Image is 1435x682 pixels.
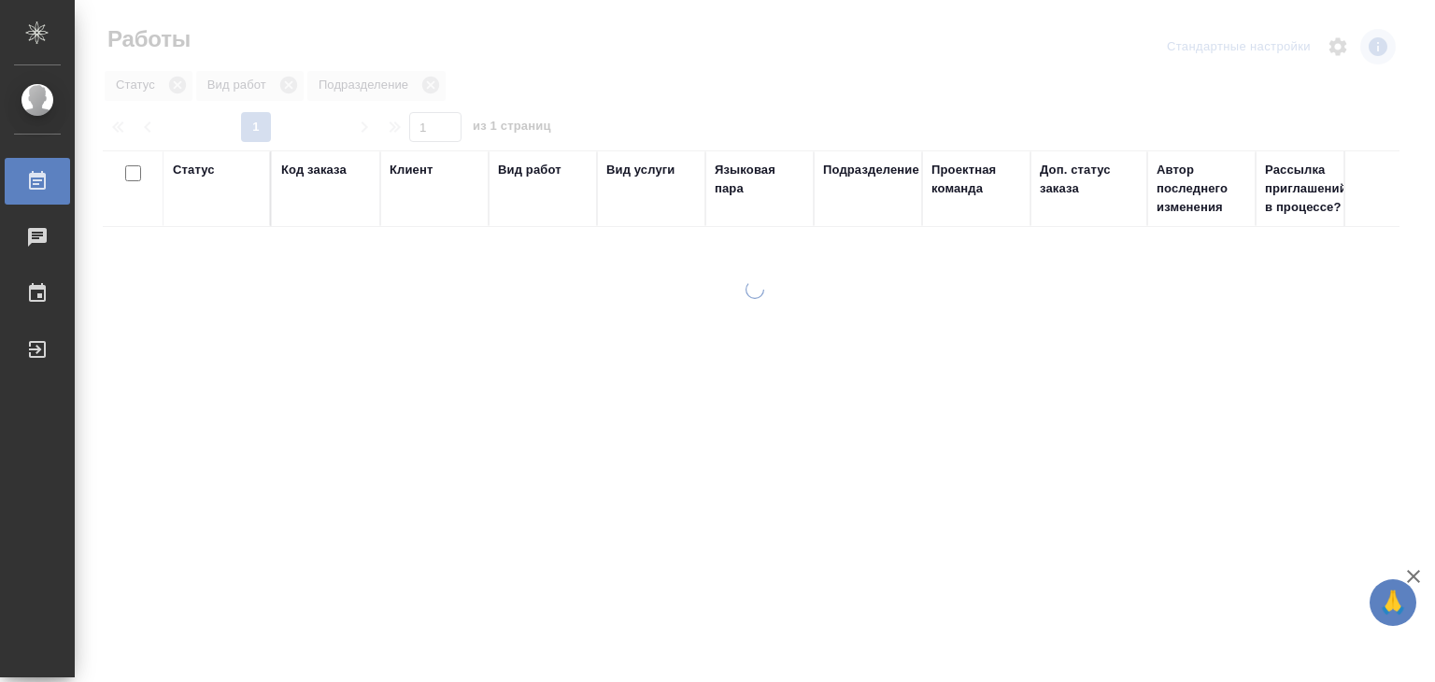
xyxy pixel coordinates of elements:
div: Автор последнего изменения [1157,161,1246,217]
div: Статус [173,161,215,179]
div: Языковая пара [715,161,804,198]
div: Вид услуги [606,161,675,179]
div: Вид работ [498,161,561,179]
button: 🙏 [1370,579,1416,626]
div: Подразделение [823,161,919,179]
div: Клиент [390,161,433,179]
div: Рассылка приглашений в процессе? [1265,161,1355,217]
div: Код заказа [281,161,347,179]
span: 🙏 [1377,583,1409,622]
div: Проектная команда [931,161,1021,198]
div: Доп. статус заказа [1040,161,1138,198]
